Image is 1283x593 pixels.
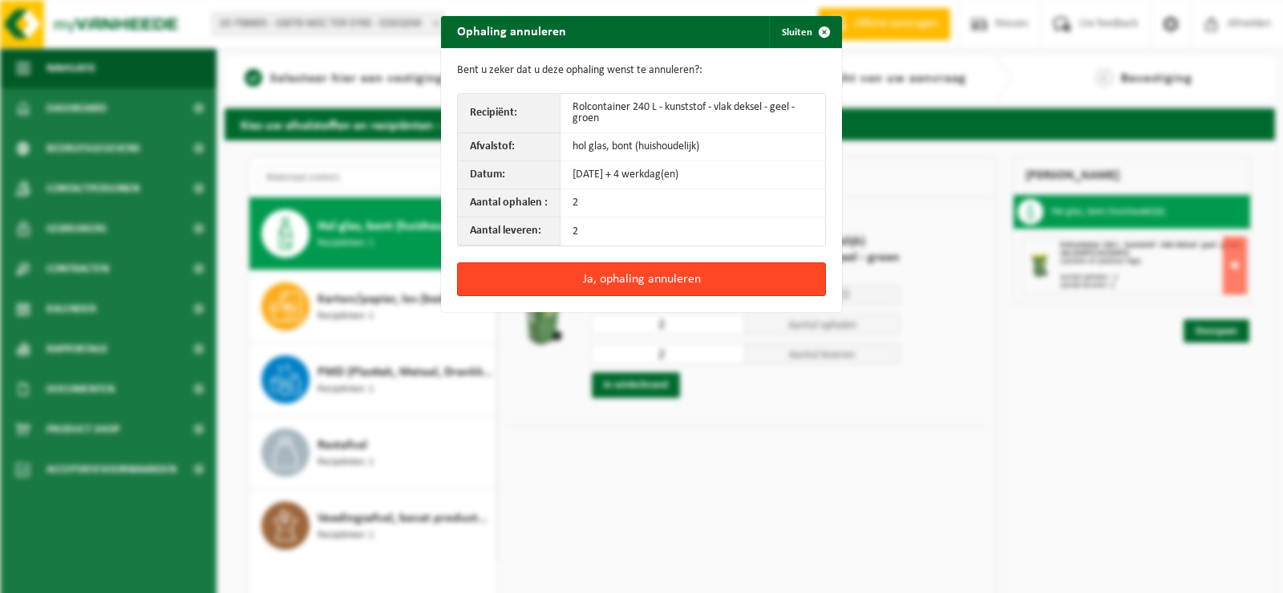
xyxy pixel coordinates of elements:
[458,133,561,161] th: Afvalstof:
[561,217,825,246] td: 2
[458,94,561,133] th: Recipiënt:
[769,16,840,48] button: Sluiten
[561,133,825,161] td: hol glas, bont (huishoudelijk)
[457,262,826,296] button: Ja, ophaling annuleren
[457,64,826,77] p: Bent u zeker dat u deze ophaling wenst te annuleren?:
[458,161,561,189] th: Datum:
[561,94,825,133] td: Rolcontainer 240 L - kunststof - vlak deksel - geel - groen
[561,189,825,217] td: 2
[561,161,825,189] td: [DATE] + 4 werkdag(en)
[441,16,582,47] h2: Ophaling annuleren
[458,189,561,217] th: Aantal ophalen :
[458,217,561,246] th: Aantal leveren:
